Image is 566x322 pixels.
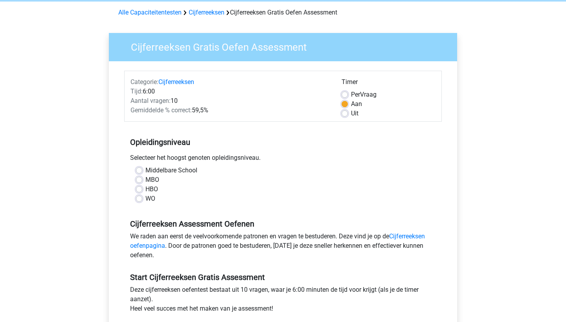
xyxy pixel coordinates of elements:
span: Aantal vragen: [130,97,171,104]
div: Deze cijferreeksen oefentest bestaat uit 10 vragen, waar je 6:00 minuten de tijd voor krijgt (als... [124,285,442,317]
h5: Cijferreeksen Assessment Oefenen [130,219,436,229]
div: 6:00 [125,87,336,96]
span: Per [351,91,360,98]
div: We raden aan eerst de veelvoorkomende patronen en vragen te bestuderen. Deze vind je op de . Door... [124,232,442,263]
h3: Cijferreeksen Gratis Oefen Assessment [121,38,451,53]
label: Vraag [351,90,377,99]
label: MBO [145,175,159,185]
span: Tijd: [130,88,143,95]
a: Alle Capaciteitentesten [118,9,182,16]
span: Categorie: [130,78,158,86]
h5: Opleidingsniveau [130,134,436,150]
h5: Start Cijferreeksen Gratis Assessment [130,273,436,282]
label: Aan [351,99,362,109]
div: Timer [342,77,436,90]
a: Cijferreeksen [158,78,194,86]
label: Uit [351,109,358,118]
div: 10 [125,96,336,106]
div: Selecteer het hoogst genoten opleidingsniveau. [124,153,442,166]
label: HBO [145,185,158,194]
label: Middelbare School [145,166,197,175]
div: Cijferreeksen Gratis Oefen Assessment [115,8,451,17]
div: 59,5% [125,106,336,115]
a: Cijferreeksen [189,9,224,16]
label: WO [145,194,155,203]
span: Gemiddelde % correct: [130,106,192,114]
